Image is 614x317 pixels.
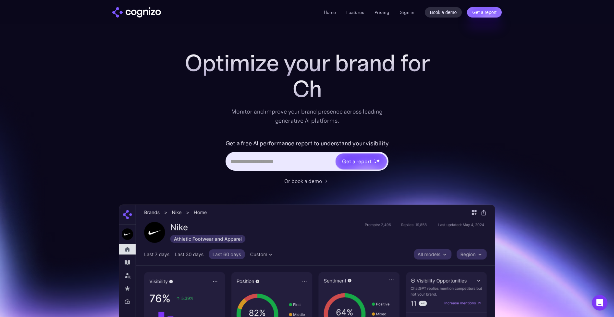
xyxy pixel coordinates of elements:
[226,138,389,149] label: Get a free AI performance report to understand your visibility
[346,9,364,15] a: Features
[376,159,380,163] img: star
[374,161,376,164] img: star
[374,159,375,160] img: star
[400,8,414,16] a: Sign in
[226,138,389,174] form: Hero URL Input Form
[112,7,161,18] img: cognizo logo
[177,76,437,102] div: Ch
[375,9,389,15] a: Pricing
[112,7,161,18] a: home
[592,295,608,311] div: Open Intercom Messenger
[284,177,322,185] div: Or book a demo
[425,7,462,18] a: Book a demo
[227,107,387,125] div: Monitor and improve your brand presence across leading generative AI platforms.
[177,50,437,76] h1: Optimize your brand for
[342,157,371,165] div: Get a report
[335,153,387,170] a: Get a reportstarstarstar
[324,9,336,15] a: Home
[467,7,502,18] a: Get a report
[284,177,330,185] a: Or book a demo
